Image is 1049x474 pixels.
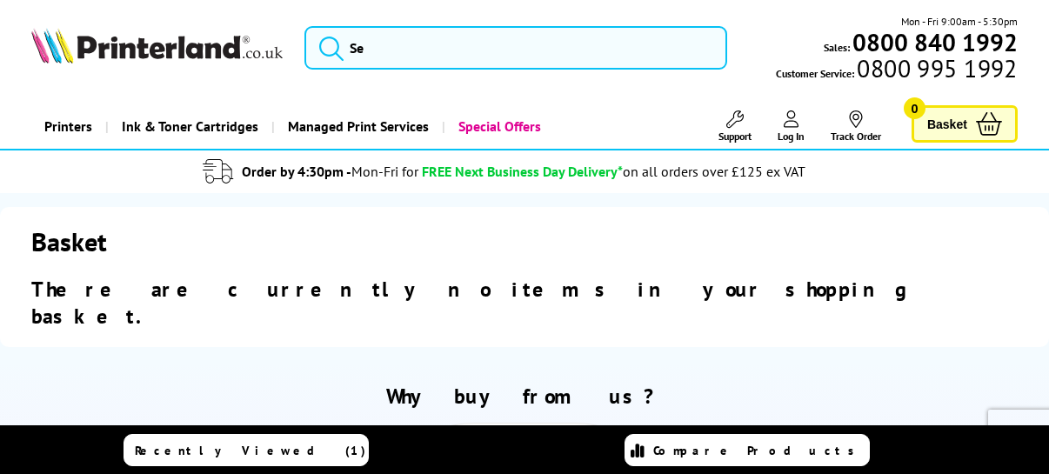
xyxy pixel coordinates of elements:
[904,97,925,119] span: 0
[778,130,805,143] span: Log In
[135,443,366,458] span: Recently Viewed (1)
[718,110,752,143] a: Support
[927,112,967,136] span: Basket
[831,110,881,143] a: Track Order
[901,13,1018,30] span: Mon - Fri 9:00am - 5:30pm
[854,60,1017,77] span: 0800 995 1992
[304,26,727,70] input: Se
[776,60,1017,82] span: Customer Service:
[442,104,554,149] a: Special Offers
[422,163,623,180] span: FREE Next Business Day Delivery*
[850,34,1018,50] a: 0800 840 1992
[122,104,258,149] span: Ink & Toner Cartridges
[824,39,850,56] span: Sales:
[653,443,864,458] span: Compare Products
[718,130,752,143] span: Support
[778,110,805,143] a: Log In
[852,26,1018,58] b: 0800 840 1992
[124,434,369,466] a: Recently Viewed (1)
[31,276,905,330] span: There are currently no items in your shopping basket.
[271,104,442,149] a: Managed Print Services
[31,28,283,67] a: Printerland Logo
[31,28,283,63] img: Printerland Logo
[623,163,805,180] div: on all orders over £125 ex VAT
[105,104,271,149] a: Ink & Toner Cartridges
[31,224,1018,258] h1: Basket
[242,163,418,180] span: Order by 4:30pm -
[9,157,999,187] li: modal_delivery
[912,105,1018,143] a: Basket 0
[351,163,418,180] span: Mon-Fri for
[625,434,870,466] a: Compare Products
[31,104,105,149] a: Printers
[31,383,1018,410] h2: Why buy from us?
